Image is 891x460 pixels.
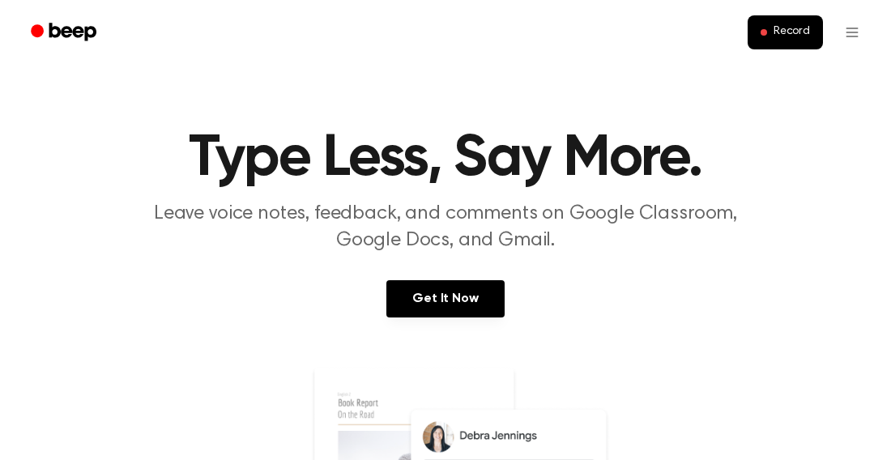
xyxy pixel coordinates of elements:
span: Record [774,25,810,40]
h1: Type Less, Say More. [31,130,860,188]
button: Open menu [833,13,872,52]
button: Record [748,15,823,49]
a: Get It Now [386,280,504,317]
a: Beep [19,17,111,49]
p: Leave voice notes, feedback, and comments on Google Classroom, Google Docs, and Gmail. [134,201,757,254]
